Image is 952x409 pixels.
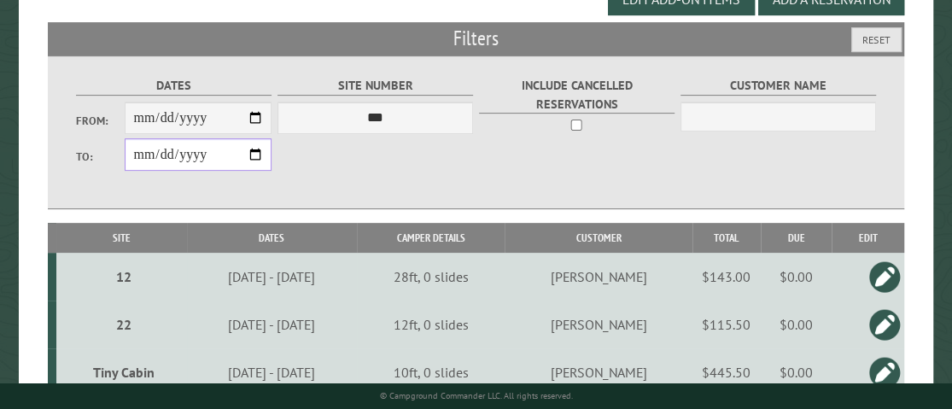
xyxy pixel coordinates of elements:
[63,268,184,285] div: 12
[27,27,41,41] img: logo_orange.svg
[379,390,572,401] small: © Campground Commander LLC. All rights reserved.
[63,364,184,381] div: Tiny Cabin
[187,223,357,253] th: Dates
[46,108,60,121] img: tab_domain_overview_orange.svg
[851,27,902,52] button: Reset
[48,22,905,55] h2: Filters
[76,149,125,165] label: To:
[761,348,832,397] td: $0.00
[56,223,187,253] th: Site
[190,364,354,381] div: [DATE] - [DATE]
[357,301,505,348] td: 12ft, 0 slides
[189,109,288,120] div: Keywords by Traffic
[357,223,505,253] th: Camper Details
[76,76,272,96] label: Dates
[44,44,188,58] div: Domain: [DOMAIN_NAME]
[190,316,354,333] div: [DATE] - [DATE]
[277,76,473,96] label: Site Number
[505,348,692,397] td: [PERSON_NAME]
[680,76,876,96] label: Customer Name
[190,268,354,285] div: [DATE] - [DATE]
[76,113,125,129] label: From:
[27,44,41,58] img: website_grey.svg
[692,301,761,348] td: $115.50
[63,316,184,333] div: 22
[505,253,692,301] td: [PERSON_NAME]
[505,223,692,253] th: Customer
[357,253,505,301] td: 28ft, 0 slides
[170,108,184,121] img: tab_keywords_by_traffic_grey.svg
[357,348,505,397] td: 10ft, 0 slides
[505,301,692,348] td: [PERSON_NAME]
[761,223,832,253] th: Due
[479,76,675,114] label: Include Cancelled Reservations
[692,253,761,301] td: $143.00
[48,27,84,41] div: v 4.0.25
[692,348,761,397] td: $445.50
[65,109,153,120] div: Domain Overview
[692,223,761,253] th: Total
[832,223,904,253] th: Edit
[761,253,832,301] td: $0.00
[761,301,832,348] td: $0.00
